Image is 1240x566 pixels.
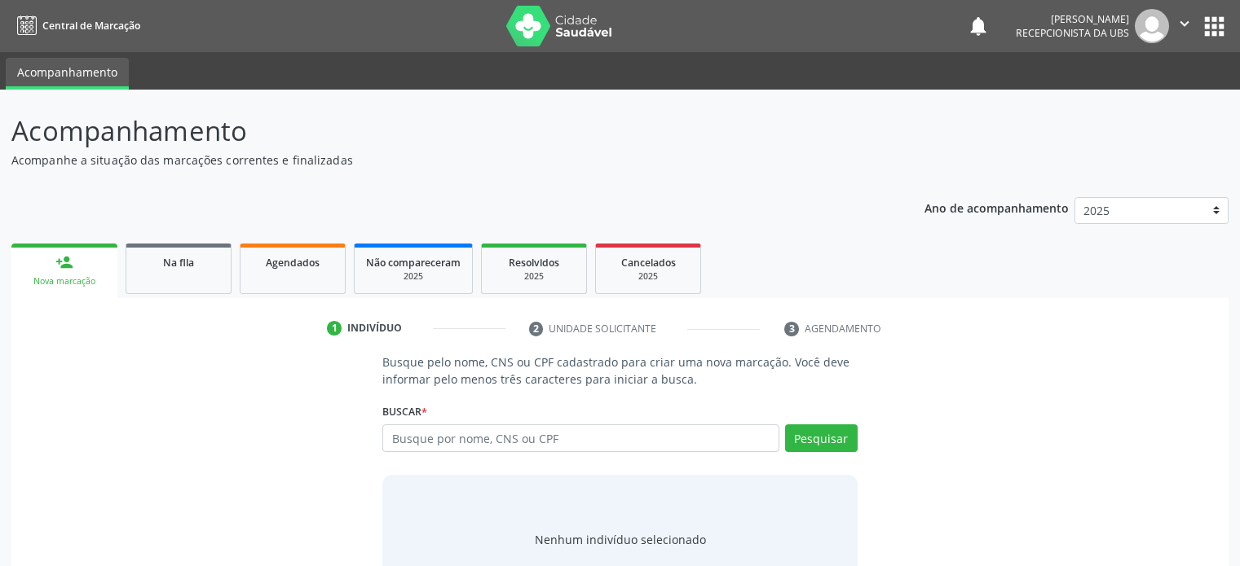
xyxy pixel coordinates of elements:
span: Resolvidos [509,256,559,270]
div: Indivíduo [347,321,402,336]
span: Agendados [266,256,320,270]
span: Central de Marcação [42,19,140,33]
div: person_add [55,253,73,271]
a: Central de Marcação [11,12,140,39]
span: Recepcionista da UBS [1016,26,1129,40]
button: apps [1200,12,1229,41]
button:  [1169,9,1200,43]
div: 2025 [366,270,461,283]
span: Cancelados [621,256,676,270]
button: notifications [967,15,990,37]
button: Pesquisar [785,424,858,452]
p: Ano de acompanhamento [924,197,1069,217]
div: 1 [327,321,342,336]
div: 2025 [607,270,689,283]
div: Nenhum indivíduo selecionado [535,531,706,548]
i:  [1176,15,1194,33]
div: Nova marcação [23,275,106,287]
div: [PERSON_NAME] [1016,12,1129,26]
input: Busque por nome, CNS ou CPF [382,424,779,452]
p: Busque pelo nome, CNS ou CPF cadastrado para criar uma nova marcação. Você deve informar pelo men... [382,353,857,388]
span: Não compareceram [366,256,461,270]
p: Acompanhe a situação das marcações correntes e finalizadas [11,151,863,169]
img: img [1135,9,1169,43]
a: Acompanhamento [6,58,129,90]
p: Acompanhamento [11,111,863,151]
span: Na fila [163,256,194,270]
label: Buscar [382,399,427,424]
div: 2025 [493,270,575,283]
